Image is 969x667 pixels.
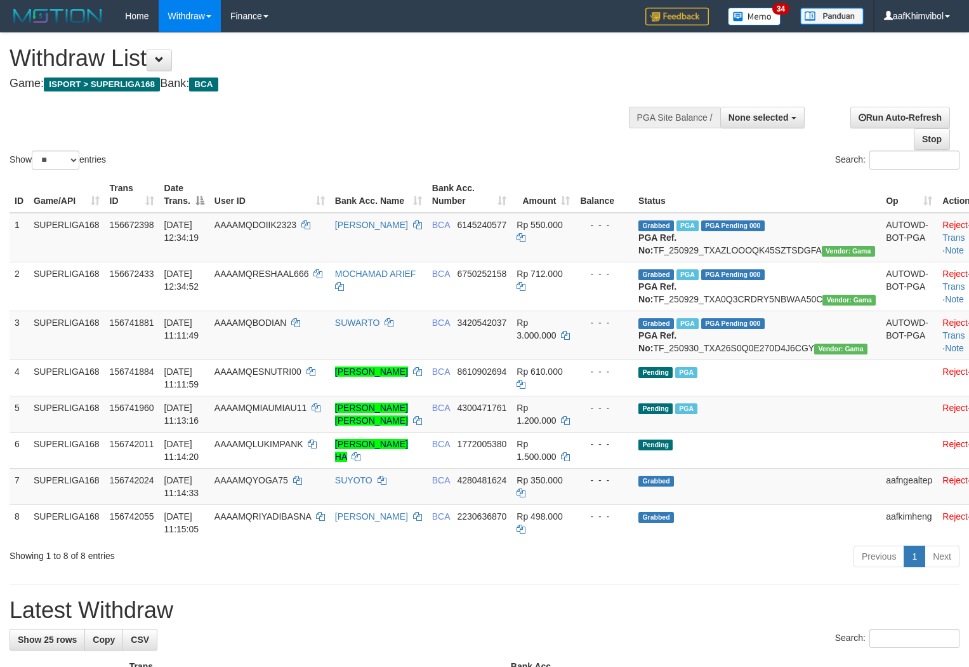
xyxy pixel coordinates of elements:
span: Pending [638,403,673,414]
h1: Latest Withdraw [10,598,959,623]
td: SUPERLIGA168 [29,262,105,311]
span: 156672433 [110,269,154,279]
a: [PERSON_NAME] [335,511,408,522]
span: BCA [432,403,450,413]
td: 5 [10,396,29,432]
span: 156672398 [110,220,154,230]
span: Copy 3420542037 to clipboard [457,318,506,328]
td: aafngealtep [881,468,937,504]
span: [DATE] 11:11:59 [164,367,199,389]
span: Rp 1.200.000 [517,403,556,426]
a: [PERSON_NAME] [335,220,408,230]
a: Reject [942,439,968,449]
a: Reject [942,511,968,522]
div: - - - [580,438,628,450]
a: Note [945,294,964,304]
a: Previous [854,546,904,567]
a: 1 [904,546,925,567]
span: Copy 8610902694 to clipboard [457,367,506,377]
span: AAAAMQLUKIMPANK [214,439,303,449]
span: [DATE] 11:14:33 [164,475,199,498]
a: [PERSON_NAME] HA [335,439,408,462]
td: AUTOWD-BOT-PGA [881,262,937,311]
span: AAAAMQDOIIK2323 [214,220,296,230]
span: 34 [772,3,789,15]
span: Rp 350.000 [517,475,562,485]
td: SUPERLIGA168 [29,432,105,468]
span: 156741884 [110,367,154,377]
span: PGA Pending [701,318,765,329]
span: Rp 1.500.000 [517,439,556,462]
span: Vendor URL: https://trx31.1velocity.biz [822,295,876,306]
span: BCA [432,269,450,279]
a: SUYOTO [335,475,372,485]
span: AAAAMQBODIAN [214,318,287,328]
a: Reject [942,367,968,377]
th: Date Trans.: activate to sort column descending [159,177,209,213]
h4: Game: Bank: [10,77,633,90]
span: 156741960 [110,403,154,413]
td: 1 [10,213,29,262]
div: - - - [580,316,628,329]
th: ID [10,177,29,213]
td: 8 [10,504,29,541]
span: None selected [728,112,789,123]
span: BCA [189,77,218,91]
span: Grabbed [638,476,674,487]
span: Rp 3.000.000 [517,318,556,340]
span: BCA [432,367,450,377]
td: aafkimheng [881,504,937,541]
span: 156741881 [110,318,154,328]
span: PGA Pending [701,220,765,231]
span: Rp 550.000 [517,220,562,230]
input: Search: [869,629,959,648]
th: Status [633,177,881,213]
a: Reject [942,318,968,328]
a: Reject [942,475,968,485]
td: 6 [10,432,29,468]
span: Show 25 rows [18,635,77,645]
img: panduan.png [800,8,864,25]
div: - - - [580,510,628,523]
span: BCA [432,475,450,485]
a: Stop [914,128,950,150]
div: - - - [580,365,628,378]
td: AUTOWD-BOT-PGA [881,213,937,262]
td: TF_250929_TXAZLOOOQK45SZTSDGFA [633,213,881,262]
a: Reject [942,269,968,279]
td: 4 [10,360,29,396]
label: Search: [835,151,959,170]
span: Copy 4280481624 to clipboard [457,475,506,485]
label: Search: [835,629,959,648]
th: Amount: activate to sort column ascending [511,177,575,213]
span: [DATE] 11:11:49 [164,318,199,340]
span: [DATE] 12:34:19 [164,220,199,243]
span: Rp 712.000 [517,269,562,279]
a: CSV [122,629,157,650]
span: Copy 2230636870 to clipboard [457,511,506,522]
span: Copy [93,635,115,645]
td: SUPERLIGA168 [29,468,105,504]
div: - - - [580,401,628,414]
div: Showing 1 to 8 of 8 entries [10,544,394,562]
td: SUPERLIGA168 [29,504,105,541]
span: [DATE] 11:15:05 [164,511,199,534]
span: Marked by aafsoycanthlai [676,220,699,231]
div: - - - [580,474,628,487]
a: Note [945,343,964,353]
span: Grabbed [638,318,674,329]
img: Feedback.jpg [645,8,709,25]
span: Grabbed [638,512,674,523]
th: Bank Acc. Name: activate to sort column ascending [330,177,427,213]
a: MOCHAMAD ARIEF [335,269,416,279]
a: [PERSON_NAME] [PERSON_NAME] [335,403,408,426]
span: Vendor URL: https://trx31.1velocity.biz [814,344,867,354]
span: BCA [432,439,450,449]
input: Search: [869,151,959,170]
span: AAAAMQYOGA75 [214,475,288,485]
span: 156742055 [110,511,154,522]
span: Vendor URL: https://trx31.1velocity.biz [822,246,875,257]
td: TF_250929_TXA0Q3CRDRY5NBWAA50C [633,262,881,311]
td: SUPERLIGA168 [29,360,105,396]
span: Copy 1772005380 to clipboard [457,439,506,449]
